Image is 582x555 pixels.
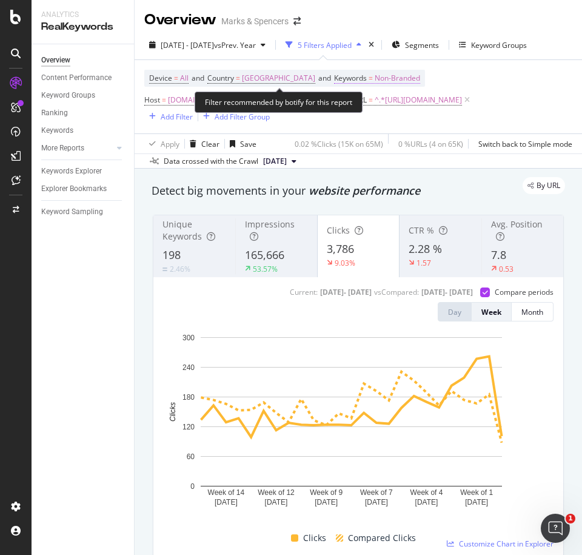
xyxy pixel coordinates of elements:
[41,124,125,137] a: Keywords
[221,15,289,27] div: Marks & Spencers
[162,218,202,242] span: Unique Keywords
[41,89,125,102] a: Keyword Groups
[290,287,318,297] div: Current:
[170,264,190,274] div: 2.46%
[144,95,160,105] span: Host
[566,514,575,523] span: 1
[327,241,354,256] span: 3,786
[41,10,124,20] div: Analytics
[410,488,443,497] text: Week of 4
[215,498,238,506] text: [DATE]
[187,452,195,461] text: 60
[41,142,84,155] div: More Reports
[537,182,560,189] span: By URL
[438,302,472,321] button: Day
[263,156,287,167] span: 2025 Sep. 13th
[41,20,124,34] div: RealKeywords
[369,95,373,105] span: =
[318,73,331,83] span: and
[454,35,532,55] button: Keyword Groups
[409,241,442,256] span: 2.28 %
[334,73,367,83] span: Keywords
[185,134,219,153] button: Clear
[459,539,554,549] span: Customize Chart in Explorer
[215,112,270,122] div: Add Filter Group
[149,73,172,83] span: Device
[180,70,189,87] span: All
[491,247,506,262] span: 7.8
[161,139,179,149] div: Apply
[499,264,513,274] div: 0.53
[473,134,572,153] button: Switch back to Simple mode
[182,393,195,402] text: 180
[207,73,234,83] span: Country
[240,139,256,149] div: Save
[348,531,416,545] span: Compared Clicks
[472,302,512,321] button: Week
[491,218,543,230] span: Avg. Position
[162,95,166,105] span: =
[41,206,103,218] div: Keyword Sampling
[335,258,355,268] div: 9.03%
[41,142,113,155] a: More Reports
[162,267,167,271] img: Equal
[169,402,177,422] text: Clicks
[512,302,554,321] button: Month
[190,482,195,491] text: 0
[41,107,125,119] a: Ranking
[310,488,343,497] text: Week of 9
[366,39,376,51] div: times
[460,488,493,497] text: Week of 1
[41,206,125,218] a: Keyword Sampling
[258,488,295,497] text: Week of 12
[41,54,125,67] a: Overview
[447,539,554,549] a: Customize Chart in Explorer
[208,488,245,497] text: Week of 14
[398,139,463,149] div: 0 % URLs ( 4 on 65K )
[41,165,125,178] a: Keywords Explorer
[253,264,278,274] div: 53.57%
[465,498,488,506] text: [DATE]
[365,498,388,506] text: [DATE]
[374,287,419,297] div: vs Compared :
[375,92,462,109] span: ^.*[URL][DOMAIN_NAME]
[375,70,420,87] span: Non-Branded
[471,40,527,50] div: Keyword Groups
[242,70,315,87] span: [GEOGRAPHIC_DATA]
[162,247,181,262] span: 198
[163,331,540,517] svg: A chart.
[369,73,373,83] span: =
[198,109,270,124] button: Add Filter Group
[144,10,216,30] div: Overview
[541,514,570,543] iframe: Intercom live chat
[195,92,363,113] div: Filter recommended by botify for this report
[327,224,350,236] span: Clicks
[481,307,501,317] div: Week
[214,40,256,50] span: vs Prev. Year
[182,423,195,431] text: 120
[245,218,295,230] span: Impressions
[144,35,270,55] button: [DATE] - [DATE]vsPrev. Year
[144,109,193,124] button: Add Filter
[521,307,543,317] div: Month
[258,154,301,169] button: [DATE]
[295,139,383,149] div: 0.02 % Clicks ( 15K on 65M )
[174,73,178,83] span: =
[41,183,107,195] div: Explorer Bookmarks
[161,112,193,122] div: Add Filter
[360,488,393,497] text: Week of 7
[182,363,195,372] text: 240
[41,72,125,84] a: Content Performance
[144,134,179,153] button: Apply
[298,40,352,50] div: 5 Filters Applied
[41,183,125,195] a: Explorer Bookmarks
[415,498,438,506] text: [DATE]
[225,134,256,153] button: Save
[409,224,434,236] span: CTR %
[303,531,326,545] span: Clicks
[478,139,572,149] div: Switch back to Simple mode
[281,35,366,55] button: 5 Filters Applied
[387,35,444,55] button: Segments
[201,139,219,149] div: Clear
